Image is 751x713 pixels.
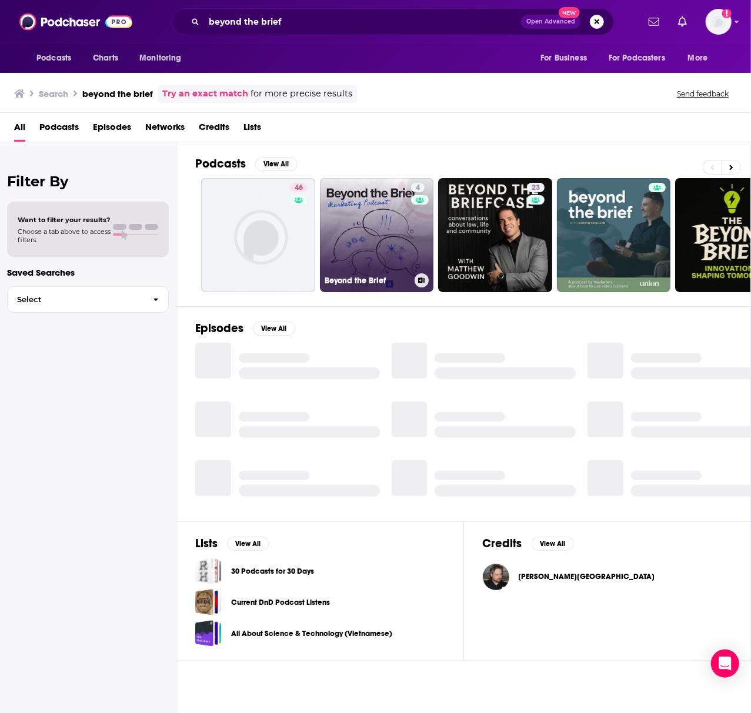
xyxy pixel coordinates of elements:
button: Select [7,286,169,313]
span: For Podcasters [609,50,665,66]
button: open menu [131,47,196,69]
img: Podchaser - Follow, Share and Rate Podcasts [19,11,132,33]
span: Podcasts [36,50,71,66]
a: ListsView All [195,536,269,551]
a: All [14,118,25,142]
span: 46 [295,182,303,194]
span: [PERSON_NAME][GEOGRAPHIC_DATA] [519,572,655,581]
a: Episodes [93,118,131,142]
button: Send feedback [673,89,732,99]
h3: Search [39,88,68,99]
a: Charts [85,47,125,69]
a: Show notifications dropdown [644,12,664,32]
a: Credits [199,118,229,142]
span: Logged in as amanda.moss [706,9,732,35]
a: Try an exact match [162,87,248,101]
span: Charts [93,50,118,66]
span: 4 [416,182,420,194]
button: Show profile menu [706,9,732,35]
span: Want to filter your results? [18,216,111,224]
a: 30 Podcasts for 30 Days [231,565,314,578]
h2: Lists [195,536,218,551]
a: 30 Podcasts for 30 Days [195,558,222,584]
input: Search podcasts, credits, & more... [204,12,521,31]
span: More [688,50,708,66]
span: Choose a tab above to access filters. [18,227,111,244]
span: Monitoring [139,50,181,66]
button: open menu [532,47,602,69]
span: for more precise results [251,87,352,101]
a: PodcastsView All [195,156,298,171]
h2: Filter By [7,173,169,190]
button: P.G. HolyfieldP.G. Holyfield [483,558,732,595]
span: For Business [540,50,587,66]
button: View All [253,322,295,336]
a: Podcasts [39,118,79,142]
a: 4 [411,183,425,192]
button: open menu [28,47,86,69]
a: Show notifications dropdown [673,12,692,32]
a: Current DnD Podcast Listens [195,589,222,615]
img: P.G. Holyfield [483,564,509,590]
a: Lists [243,118,261,142]
div: Search podcasts, credits, & more... [172,8,614,35]
a: 46 [201,178,315,292]
button: View All [255,157,298,171]
a: 4Beyond the Brief [320,178,434,292]
button: open menu [601,47,682,69]
span: Open Advanced [526,19,575,25]
span: Select [8,296,143,303]
p: Saved Searches [7,267,169,278]
a: EpisodesView All [195,321,295,336]
button: open menu [680,47,723,69]
img: User Profile [706,9,732,35]
a: 46 [290,183,308,192]
a: All About Science & Technology (Vietnamese) [195,620,222,647]
h3: Beyond the Brief [325,276,410,286]
h2: Podcasts [195,156,246,171]
a: Networks [145,118,185,142]
a: 23 [438,178,552,292]
a: All About Science & Technology (Vietnamese) [231,627,392,640]
button: View All [227,537,269,551]
button: Open AdvancedNew [521,15,580,29]
h2: Credits [483,536,522,551]
h3: beyond the brief [82,88,153,99]
div: Open Intercom Messenger [711,650,739,678]
a: Current DnD Podcast Listens [231,596,330,609]
button: View All [532,537,574,551]
a: P.G. Holyfield [519,572,655,581]
span: 23 [532,182,540,194]
h2: Episodes [195,321,243,336]
a: 23 [527,183,545,192]
span: New [559,7,580,18]
a: CreditsView All [483,536,574,551]
svg: Add a profile image [722,9,732,18]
